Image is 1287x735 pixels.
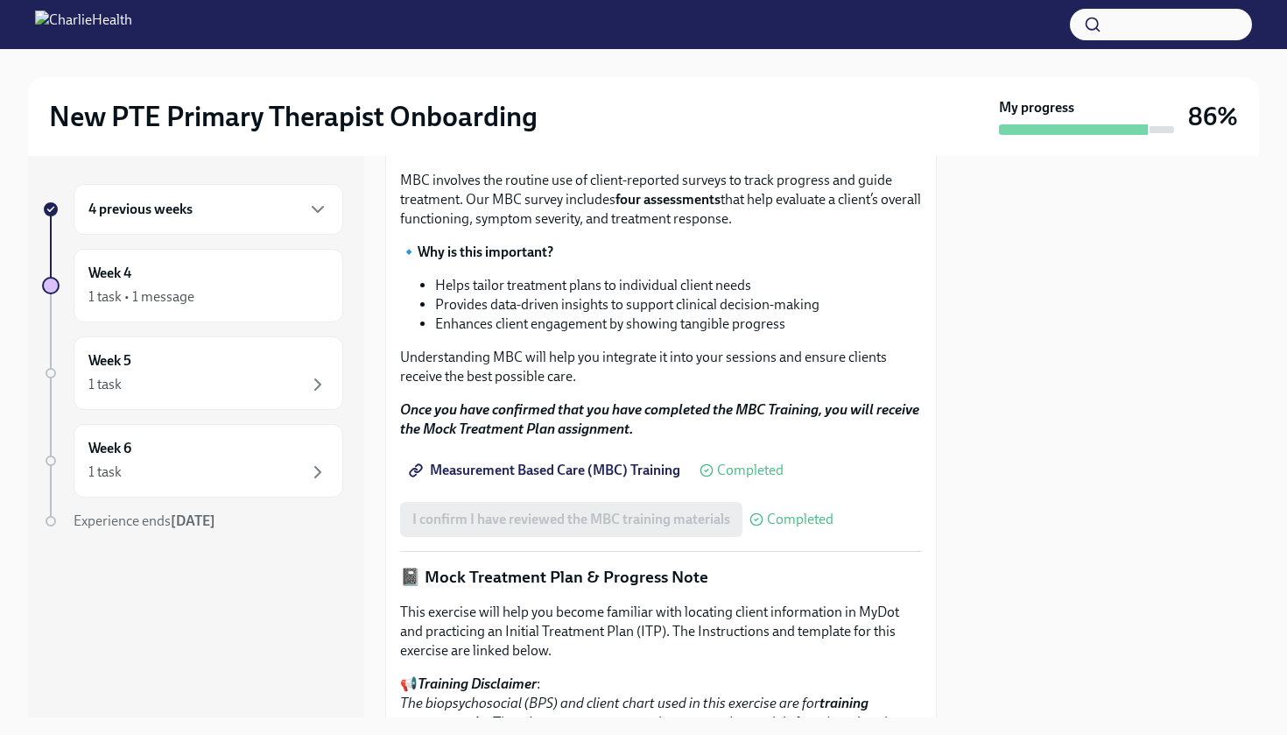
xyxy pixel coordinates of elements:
[999,98,1074,117] strong: My progress
[88,463,122,482] div: 1 task
[400,675,922,732] p: 📢 :
[42,336,343,410] a: Week 51 task
[435,314,922,334] li: Enhances client engagement by showing tangible progress
[418,675,537,692] strong: Training Disclaimer
[435,295,922,314] li: Provides data-driven insights to support clinical decision-making
[42,249,343,322] a: Week 41 task • 1 message
[88,351,131,371] h6: Week 5
[171,512,215,529] strong: [DATE]
[88,375,122,394] div: 1 task
[400,348,922,386] p: Understanding MBC will help you integrate it into your sessions and ensure clients receive the be...
[88,287,194,307] div: 1 task • 1 message
[88,200,193,219] h6: 4 previous weeks
[1188,101,1238,132] h3: 86%
[767,512,833,527] span: Completed
[74,512,215,529] span: Experience ends
[400,243,922,262] p: 🔹
[435,276,922,295] li: Helps tailor treatment plans to individual client needs
[42,424,343,498] a: Week 61 task
[717,463,784,477] span: Completed
[412,462,680,479] span: Measurement Based Care (MBC) Training
[400,566,922,589] p: 📓 Mock Treatment Plan & Progress Note
[400,603,922,661] p: This exercise will help you become familiar with locating client information in MyDot and practic...
[49,99,538,134] h2: New PTE Primary Therapist Onboarding
[35,11,132,39] img: CharlieHealth
[400,401,919,437] strong: Once you have confirmed that you have completed the MBC Training, you will receive the Mock Treat...
[88,264,131,283] h6: Week 4
[88,439,131,458] h6: Week 6
[400,453,693,488] a: Measurement Based Care (MBC) Training
[615,191,721,208] strong: four assessments
[400,695,914,731] em: The biopsychosocial (BPS) and client chart used in this exercise are for . They do not represent ...
[418,244,553,260] strong: Why is this important?
[400,171,922,229] p: MBC involves the routine use of client-reported surveys to track progress and guide treatment. Ou...
[74,184,343,235] div: 4 previous weeks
